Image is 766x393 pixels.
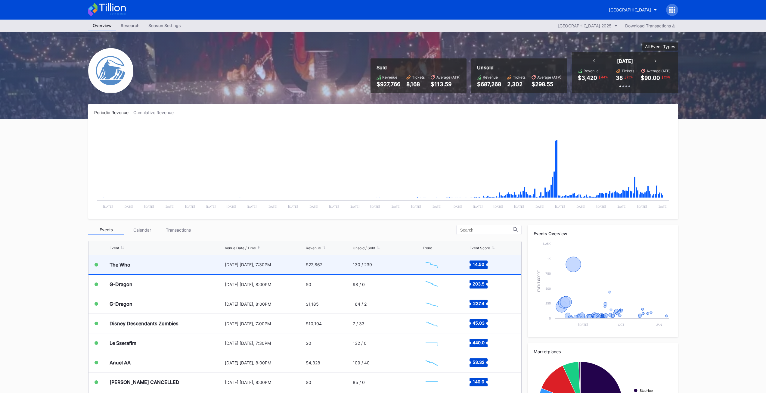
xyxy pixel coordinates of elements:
input: Search [460,228,513,232]
text: [DATE] [103,205,113,208]
text: 53.32 [473,360,485,365]
div: 85 / 0 [353,380,365,385]
div: Venue Date / Time [225,246,256,250]
div: Average (ATP) [537,75,561,80]
div: [DATE] [DATE], 7:30PM [225,262,305,267]
div: [DATE] [DATE], 8:00PM [225,301,305,307]
svg: Chart title [423,355,441,370]
text: [DATE] [288,205,298,208]
text: [DATE] [578,323,588,326]
text: 237.4 [473,301,484,306]
text: 250 [545,301,551,305]
div: $687,268 [477,81,501,87]
text: [DATE] [596,205,606,208]
div: Revenue [483,75,498,80]
div: Disney Descendants Zombies [110,320,178,326]
div: 98 / 0 [353,282,365,287]
div: 132 / 0 [353,341,367,346]
svg: Chart title [534,241,672,331]
div: $90.00 [641,75,660,81]
text: [DATE] [370,205,380,208]
div: Calendar [124,225,160,235]
svg: Chart title [423,277,441,292]
text: 203.5 [473,281,485,286]
div: $10,104 [306,321,322,326]
svg: Chart title [423,375,441,390]
div: Le Sserafim [110,340,136,346]
div: 23 % [626,75,633,80]
text: Jan [656,323,662,326]
div: Periodic Revenue [94,110,133,115]
div: 2,302 [507,81,526,87]
a: Research [116,21,144,30]
div: All Event Types [645,44,675,49]
div: Tickets [513,75,526,80]
div: $4,328 [306,360,320,365]
div: Sold [377,64,461,70]
div: [DATE] [DATE], 8:00PM [225,282,305,287]
div: 7 / 33 [353,321,364,326]
div: Unsold / Sold [353,246,375,250]
text: [DATE] [493,205,503,208]
text: StubHub [640,389,653,392]
text: [DATE] [226,205,236,208]
div: 109 / 40 [353,360,370,365]
text: 45.03 [473,320,485,326]
text: Event Score [537,270,540,292]
div: $1,185 [306,301,319,307]
div: Average (ATP) [647,69,671,73]
div: 130 / 239 [353,262,372,267]
text: [DATE] [309,205,318,208]
a: Season Settings [144,21,185,30]
div: Average (ATP) [436,75,461,80]
text: [DATE] [247,205,257,208]
button: [GEOGRAPHIC_DATA] 2025 [555,22,621,30]
div: [PERSON_NAME] CANCELLED [110,379,179,385]
div: Tickets [622,69,634,73]
div: Cumulative Revenue [133,110,178,115]
div: $0 [306,341,311,346]
text: [DATE] [391,205,401,208]
div: $0 [306,380,311,385]
div: [DATE] [617,58,633,64]
div: Revenue [584,69,599,73]
div: [DATE] [DATE], 8:00PM [225,380,305,385]
text: [DATE] [575,205,585,208]
div: 38 [616,75,623,81]
text: 1.25k [543,242,551,245]
text: Oct [618,323,624,326]
text: [DATE] [144,205,154,208]
div: [DATE] [DATE], 7:00PM [225,321,305,326]
div: $22,862 [306,262,322,267]
div: [DATE] [DATE], 7:30PM [225,341,305,346]
text: [DATE] [616,205,626,208]
div: Events Overview [534,231,672,236]
div: $113.59 [431,81,461,87]
text: [DATE] [411,205,421,208]
text: [DATE] [349,205,359,208]
text: 440.0 [473,340,485,345]
div: [GEOGRAPHIC_DATA] [609,7,651,12]
div: Event [110,246,119,250]
div: Unsold [477,64,561,70]
text: 750 [545,272,551,275]
text: [DATE] [267,205,277,208]
div: $927,766 [377,81,400,87]
svg: Chart title [94,123,672,213]
text: [DATE] [473,205,483,208]
text: 500 [545,287,551,290]
div: 44 % [600,75,608,80]
div: Download Transactions [625,23,675,28]
text: [DATE] [555,205,565,208]
text: [DATE] [637,205,647,208]
div: 164 / 2 [353,301,367,307]
text: [DATE] [534,205,544,208]
div: Marketplaces [534,349,672,354]
text: [DATE] [432,205,442,208]
div: Event Score [470,246,490,250]
div: Transactions [160,225,197,235]
a: Overview [88,21,116,30]
div: $298.55 [532,81,561,87]
div: [GEOGRAPHIC_DATA] 2025 [558,23,612,28]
